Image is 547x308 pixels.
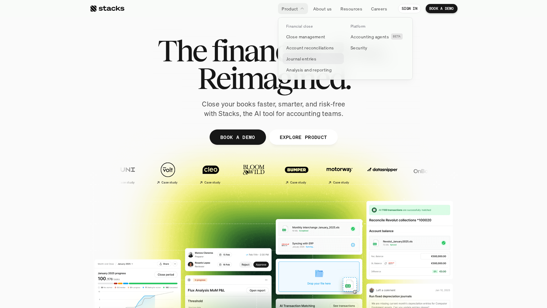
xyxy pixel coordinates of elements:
p: About us [313,6,332,12]
a: Analysis and reporting [283,64,344,75]
div: Domain: [URL] [16,16,44,21]
a: EXPLORE PRODUCT [269,129,338,145]
p: Analysis and reporting [286,67,332,73]
h2: Case study [161,181,177,184]
a: SIGN IN [398,4,421,13]
p: Journal entries [286,56,316,62]
h2: BETA [393,35,401,38]
div: v 4.0.24 [17,10,30,15]
a: Close management [283,31,344,42]
p: BOOK A DEMO [429,6,454,11]
p: Security [351,44,367,51]
a: Case study [148,159,188,187]
a: Security [347,42,408,53]
p: BOOK A DEMO [220,133,255,141]
span: financial [211,37,317,64]
a: BOOK A DEMO [426,4,458,13]
a: Case study [319,159,359,187]
a: Case study [105,159,145,187]
span: The [158,37,206,64]
p: Careers [371,6,387,12]
img: tab_domain_overview_orange.svg [17,36,21,40]
p: Resources [340,6,362,12]
img: tab_keywords_by_traffic_grey.svg [61,36,66,40]
p: EXPLORE PRODUCT [279,133,327,141]
h2: Case study [118,181,135,184]
a: Careers [367,3,391,14]
img: website_grey.svg [10,16,15,21]
p: Platform [351,24,366,29]
p: Accounting agents [351,33,389,40]
p: Account reconciliations [286,44,334,51]
p: SIGN IN [402,6,417,11]
a: Accounting agentsBETA [347,31,408,42]
p: Close management [286,33,325,40]
p: Close your books faster, smarter, and risk-free with Stacks, the AI tool for accounting teams. [197,99,350,118]
a: About us [310,3,335,14]
p: Financial close [286,24,313,29]
p: Product [282,6,298,12]
img: logo_orange.svg [10,10,15,15]
h2: Case study [290,181,306,184]
a: Privacy Policy [72,117,99,121]
a: Account reconciliations [283,42,344,53]
h2: Case study [333,181,349,184]
h2: Case study [204,181,220,184]
div: Keywords by Traffic [68,36,103,40]
span: Reimagined. [197,64,350,92]
a: Journal entries [283,53,344,64]
a: BOOK A DEMO [209,129,266,145]
a: Case study [191,159,230,187]
a: Case study [276,159,316,187]
a: Resources [337,3,366,14]
div: Domain Overview [23,36,55,40]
